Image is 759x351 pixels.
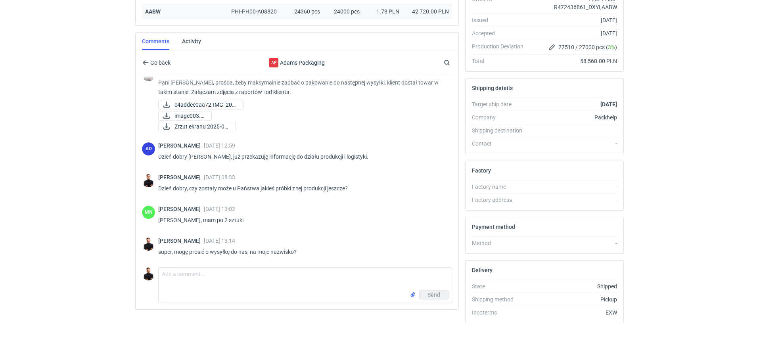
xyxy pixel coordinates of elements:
[142,58,171,67] button: Go back
[232,58,362,67] div: Adams Packaging
[158,152,446,161] p: Dzień dobry [PERSON_NAME], już przekazuję informację do działu produkcji i logistyki.
[472,16,530,24] div: Issued
[204,238,235,244] span: [DATE] 13:14
[472,239,530,247] div: Method
[204,174,235,180] span: [DATE] 08:33
[158,174,204,180] span: [PERSON_NAME]
[231,8,284,15] div: PHI-PH00-A08820
[472,282,530,290] div: State
[158,122,236,131] div: Zrzut ekranu 2025-08-19 o 12.27.28.png
[406,8,449,15] div: 42 720.00 PLN
[608,44,615,50] span: 3%
[158,111,212,121] a: image003.jpg
[142,142,155,155] div: Anita Dolczewska
[472,295,530,303] div: Shipping method
[530,113,617,121] div: Packhelp
[472,183,530,191] div: Factory name
[472,127,530,134] div: Shipping destination
[158,247,446,257] p: super, mogę prosić o wysyłkę do nas, na moje nazwisko?
[142,206,155,219] figcaption: MN
[472,309,530,316] div: Incoterms
[287,4,323,19] div: 24360 pcs
[530,140,617,148] div: -
[472,85,513,91] h2: Shipping details
[158,122,236,131] a: Zrzut ekranu 2025-08...
[547,42,557,52] button: Edit production Deviation
[530,183,617,191] div: -
[142,174,155,187] img: Tomasz Kubiak
[472,100,530,108] div: Target ship date
[158,206,204,212] span: [PERSON_NAME]
[419,290,448,299] button: Send
[558,43,617,51] span: 27510 / 27000 pcs ( )
[158,100,238,109] div: e4addce0aa72-IMG_20250805_075046.jpg
[472,29,530,37] div: Accepted
[158,142,204,149] span: [PERSON_NAME]
[142,33,169,50] a: Comments
[600,101,617,107] strong: [DATE]
[530,282,617,290] div: Shipped
[149,60,171,65] span: Go back
[182,33,201,50] a: Activity
[442,58,468,67] input: Search
[472,167,491,174] h2: Factory
[472,57,530,65] div: Total
[269,58,278,67] div: Adams Packaging
[530,196,617,204] div: -
[269,58,278,67] figcaption: AP
[204,142,235,149] span: [DATE] 12:59
[472,42,530,52] div: Production Deviation
[472,113,530,121] div: Company
[174,122,229,131] span: Zrzut ekranu 2025-08...
[158,215,446,225] p: [PERSON_NAME], mam po 2 sztuki
[158,184,446,193] p: Dzień dobry, czy zostały może u Państwa jakieś próbki z tej produkcji jeszcze?
[142,238,155,251] img: Tomasz Kubiak
[366,8,399,15] div: 1.78 PLN
[530,239,617,247] div: -
[530,295,617,303] div: Pickup
[427,292,440,297] span: Send
[530,29,617,37] div: [DATE]
[472,224,515,230] h2: Payment method
[145,8,161,15] a: AABW
[530,57,617,65] div: 58 560.00 PLN
[158,238,204,244] span: [PERSON_NAME]
[472,267,493,273] h2: Delivery
[530,309,617,316] div: EXW
[204,206,235,212] span: [DATE] 13:02
[142,267,155,280] img: Tomasz Kubiak
[158,78,446,97] p: Pani [PERSON_NAME], prośba, żeby maksymalnie zadbać o pakowanie do następnej wysyłki, klient dost...
[158,100,243,109] a: e4addce0aa72-IMG_202...
[142,206,155,219] div: Małgorzata Nowotna
[530,16,617,24] div: [DATE]
[174,111,205,120] span: image003.jpg
[472,196,530,204] div: Factory address
[472,140,530,148] div: Contact
[142,142,155,155] figcaption: AD
[323,4,363,19] div: 24000 pcs
[174,100,237,109] span: e4addce0aa72-IMG_202...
